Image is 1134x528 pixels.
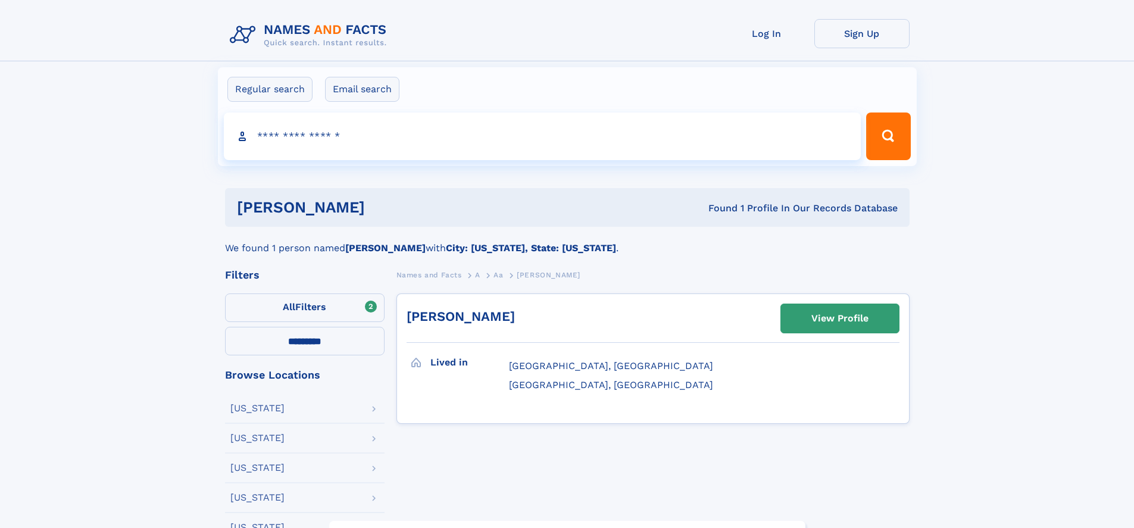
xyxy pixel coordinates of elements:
a: View Profile [781,304,899,333]
input: search input [224,113,861,160]
label: Filters [225,293,385,322]
div: We found 1 person named with . [225,227,910,255]
div: [US_STATE] [230,404,285,413]
div: Filters [225,270,385,280]
span: [PERSON_NAME] [517,271,580,279]
span: Aa [493,271,503,279]
h3: Lived in [430,352,509,373]
div: [US_STATE] [230,433,285,443]
a: [PERSON_NAME] [407,309,515,324]
a: Log In [719,19,814,48]
span: [GEOGRAPHIC_DATA], [GEOGRAPHIC_DATA] [509,360,713,371]
h1: [PERSON_NAME] [237,200,537,215]
div: View Profile [811,305,869,332]
div: [US_STATE] [230,463,285,473]
span: [GEOGRAPHIC_DATA], [GEOGRAPHIC_DATA] [509,379,713,390]
a: Aa [493,267,503,282]
a: Names and Facts [396,267,462,282]
a: Sign Up [814,19,910,48]
span: All [283,301,295,313]
label: Regular search [227,77,313,102]
span: A [475,271,480,279]
div: [US_STATE] [230,493,285,502]
img: Logo Names and Facts [225,19,396,51]
button: Search Button [866,113,910,160]
label: Email search [325,77,399,102]
a: A [475,267,480,282]
b: [PERSON_NAME] [345,242,426,254]
b: City: [US_STATE], State: [US_STATE] [446,242,616,254]
div: Found 1 Profile In Our Records Database [536,202,898,215]
div: Browse Locations [225,370,385,380]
